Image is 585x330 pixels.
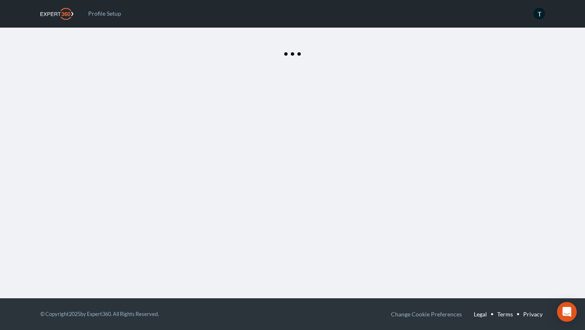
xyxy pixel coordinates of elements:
a: Privacy [523,309,543,320]
div: Open Intercom Messenger [557,302,577,322]
span: T [534,8,545,19]
a: Legal [474,309,487,320]
button: Change Cookie Preferences [391,309,462,320]
a: Terms [497,309,513,320]
img: Expert360 [40,8,73,20]
small: © Copyright 2025 by Expert360. All Rights Reserved. [40,311,159,317]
